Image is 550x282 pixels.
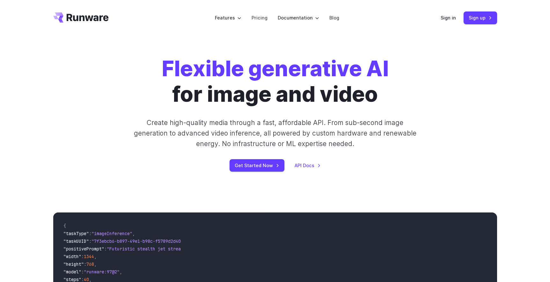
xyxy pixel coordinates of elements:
span: : [89,231,92,236]
span: "taskType" [63,231,89,236]
span: , [120,269,122,275]
label: Documentation [278,14,319,21]
span: "model" [63,269,81,275]
a: Blog [329,14,339,21]
a: Sign up [464,11,497,24]
span: 1344 [84,254,94,259]
p: Create high-quality media through a fast, affordable API. From sub-second image generation to adv... [133,117,417,149]
a: Get Started Now [230,159,284,172]
span: "Futuristic stealth jet streaking through a neon-lit cityscape with glowing purple exhaust" [107,246,339,252]
span: , [94,261,97,267]
a: API Docs [295,162,321,169]
span: : [81,269,84,275]
a: Sign in [441,14,456,21]
span: : [104,246,107,252]
h1: for image and video [162,56,389,107]
span: , [94,254,97,259]
span: "runware:97@2" [84,269,120,275]
span: "7f3ebcb6-b897-49e1-b98c-f5789d2d40d7" [92,238,188,244]
a: Go to / [53,12,109,23]
span: : [81,254,84,259]
label: Features [215,14,241,21]
span: { [63,223,66,229]
span: : [89,238,92,244]
span: : [84,261,86,267]
span: "taskUUID" [63,238,89,244]
a: Pricing [252,14,268,21]
span: "width" [63,254,81,259]
span: "height" [63,261,84,267]
span: "positivePrompt" [63,246,104,252]
span: 768 [86,261,94,267]
span: "imageInference" [92,231,132,236]
span: , [132,231,135,236]
strong: Flexible generative AI [162,56,389,81]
